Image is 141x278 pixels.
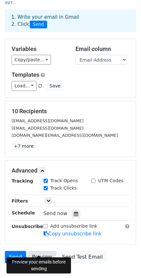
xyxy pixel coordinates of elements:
[12,45,66,53] h5: Variables
[44,211,67,216] span: Send now
[12,108,129,115] h5: 10 Recipients
[6,14,135,28] div: 1. Write your email in Gmail 2. Click
[58,251,107,263] a: Send Test Email
[12,133,118,138] small: [DOMAIN_NAME][EMAIL_ADDRESS][DOMAIN_NAME]
[12,167,129,174] h5: Advanced
[12,71,39,78] a: Templates
[5,251,26,263] a: Send
[109,247,141,278] iframe: Chat Widget
[50,223,97,230] label: Add unsubscribe link
[50,185,77,192] label: Track Clicks
[44,231,102,237] a: Copy unsubscribe link
[98,177,123,184] label: UTM Codes
[46,81,63,91] button: Save
[12,126,84,131] small: [EMAIL_ADDRESS][DOMAIN_NAME]
[12,55,51,65] a: Copy/paste...
[12,198,28,204] strong: Filters
[12,210,35,215] strong: Schedule
[12,81,36,91] a: Load...
[12,224,43,229] strong: Unsubscribe
[12,178,33,184] strong: Tracking
[76,45,130,53] h5: Email column
[12,142,36,150] a: +7 more
[28,251,56,263] a: Preview
[50,177,78,184] label: Track Opens
[6,257,71,273] div: Preview your emails before sending
[12,118,84,123] small: [EMAIL_ADDRESS][DOMAIN_NAME]
[30,21,47,28] span: Send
